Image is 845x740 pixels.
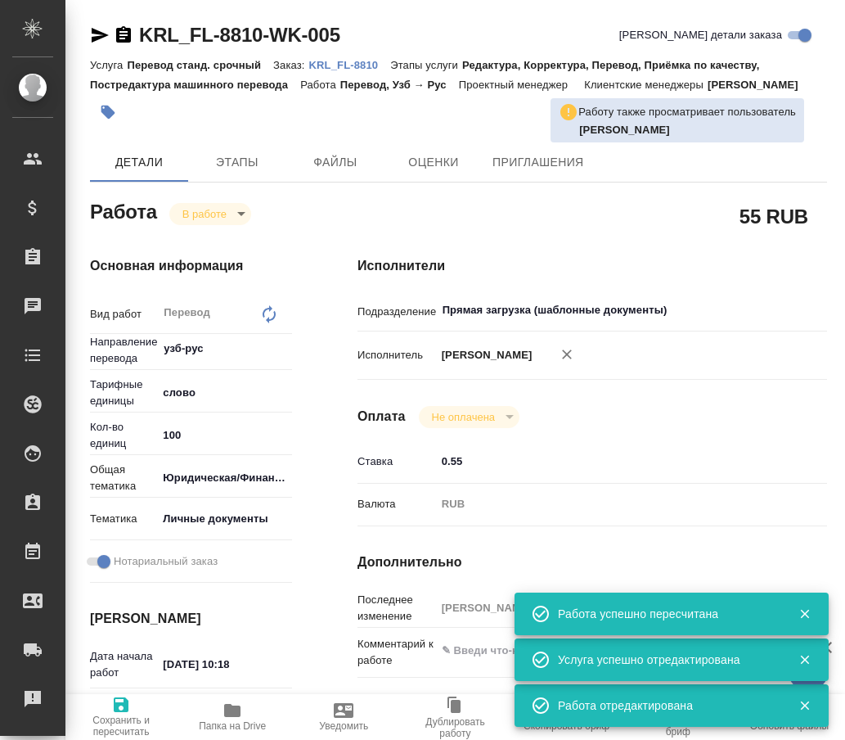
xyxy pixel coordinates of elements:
[357,347,436,363] p: Исполнитель
[90,25,110,45] button: Скопировать ссылку для ЯМессенджера
[619,27,782,43] span: [PERSON_NAME] детали заказа
[558,652,774,668] div: Услуга успешно отредактирована
[436,490,789,518] div: RUB
[90,334,157,367] p: Направление перевода
[788,607,821,621] button: Закрыть
[436,347,533,363] p: [PERSON_NAME]
[177,694,288,740] button: Папка на Drive
[65,694,177,740] button: Сохранить и пересчитать
[75,715,167,738] span: Сохранить и пересчитать
[198,152,276,173] span: Этапы
[309,59,391,71] p: KRL_FL-8810
[288,694,399,740] button: Уведомить
[90,419,157,452] p: Кол-во единиц
[90,609,292,629] h4: [PERSON_NAME]
[708,79,811,91] p: [PERSON_NAME]
[492,152,584,173] span: Приглашения
[157,505,305,533] div: Личные документы
[558,697,774,714] div: Работа отредактирована
[157,423,292,447] input: ✎ Введи что-нибудь
[90,377,157,409] p: Тарифные единицы
[100,152,178,173] span: Детали
[157,464,305,492] div: Юридическая/Финансовая
[90,196,157,225] h2: Работа
[427,410,500,424] button: Не оплачена
[90,256,292,276] h4: Основная информация
[300,79,340,91] p: Работа
[436,596,789,620] input: Пустое поле
[273,59,308,71] p: Заказ:
[114,25,133,45] button: Скопировать ссылку
[357,304,436,320] p: Подразделение
[788,652,821,667] button: Закрыть
[394,152,473,173] span: Оценки
[114,553,218,570] span: Нотариальный заказ
[283,347,286,350] button: Open
[178,207,231,221] button: В работе
[340,79,459,91] p: Перевод, Узб → Рус
[199,720,266,732] span: Папка на Drive
[319,720,368,732] span: Уведомить
[357,453,436,470] p: Ставка
[90,511,157,527] p: Тематика
[357,592,436,625] p: Последнее изменение
[90,462,157,494] p: Общая тематика
[90,59,127,71] p: Услуга
[459,79,572,91] p: Проектный менеджер
[357,407,406,426] h4: Оплата
[399,694,510,740] button: Дублировать работу
[157,652,292,676] input: ✎ Введи что-нибудь
[90,648,157,681] p: Дата начала работ
[296,152,375,173] span: Файлы
[127,59,273,71] p: Перевод станд. срочный
[579,124,670,136] b: [PERSON_NAME]
[739,202,808,230] h2: 55 RUB
[409,716,501,739] span: Дублировать работу
[309,57,391,71] a: KRL_FL-8810
[357,636,436,669] p: Комментарий к работе
[157,379,305,407] div: слово
[779,309,782,312] button: Open
[419,406,519,428] div: В работе
[357,256,827,276] h4: Исполнители
[558,606,774,622] div: Работа успешно пересчитана
[90,94,126,130] button: Добавить тэг
[390,59,462,71] p: Этапы услуги
[90,306,157,323] p: Вид работ
[139,24,340,46] a: KRL_FL-8810-WK-005
[584,79,708,91] p: Клиентские менеджеры
[169,203,251,225] div: В работе
[357,496,436,512] p: Валюта
[549,336,585,372] button: Удалить исполнителя
[511,694,623,740] button: Скопировать бриф
[579,122,796,138] p: Касымов Тимур
[357,553,827,572] h4: Дополнительно
[788,698,821,713] button: Закрыть
[578,104,796,120] p: Работу также просматривает пользователь
[436,449,789,473] input: ✎ Введи что-нибудь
